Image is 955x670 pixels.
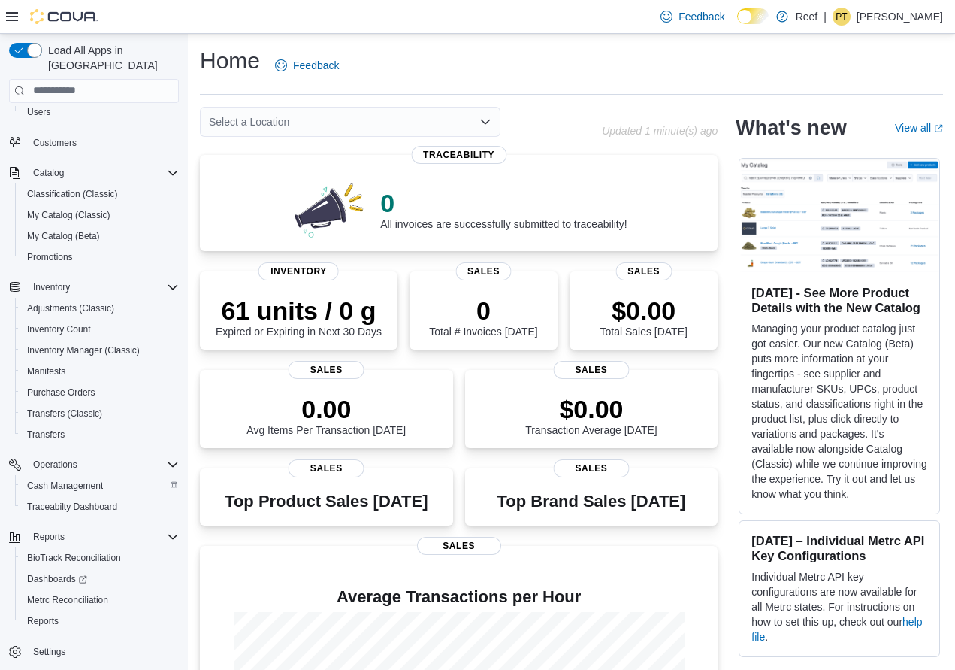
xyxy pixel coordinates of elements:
span: Classification (Classic) [21,185,179,203]
a: Users [21,103,56,121]
div: All invoices are successfully submitted to traceability! [380,188,627,230]
span: Reports [27,615,59,627]
h4: Average Transactions per Hour [212,588,706,606]
div: Avg Items Per Transaction [DATE] [246,394,406,436]
span: Settings [27,642,179,661]
span: Metrc Reconciliation [27,594,108,606]
span: Transfers [21,426,179,444]
p: 61 units / 0 g [216,296,382,326]
a: Customers [27,134,83,152]
a: Adjustments (Classic) [21,299,120,317]
button: Inventory [3,277,185,298]
h3: [DATE] – Individual Metrc API Key Configurations [751,533,927,563]
button: Reports [15,611,185,632]
span: Reports [33,531,65,543]
span: Sales [553,361,629,379]
img: Cova [30,9,98,24]
span: Sales [289,459,364,477]
a: Settings [27,643,71,661]
button: Inventory Manager (Classic) [15,340,185,361]
button: Metrc Reconciliation [15,590,185,611]
div: Expired or Expiring in Next 30 Days [216,296,382,338]
span: Manifests [21,362,179,380]
span: Inventory [27,278,179,296]
span: Adjustments (Classic) [21,299,179,317]
button: Operations [27,456,83,474]
span: Sales [289,361,364,379]
span: Transfers (Classic) [21,405,179,423]
a: Transfers [21,426,71,444]
button: Manifests [15,361,185,382]
button: Cash Management [15,475,185,496]
span: Operations [33,459,77,471]
button: Transfers (Classic) [15,403,185,424]
span: Users [21,103,179,121]
span: Inventory [33,281,70,293]
p: Individual Metrc API key configurations are now available for all Metrc states. For instructions ... [751,569,927,644]
span: Dashboards [21,570,179,588]
button: Inventory Count [15,319,185,340]
img: 0 [291,179,369,239]
span: BioTrack Reconciliation [27,552,121,564]
button: Users [15,102,185,123]
button: Operations [3,454,185,475]
span: My Catalog (Classic) [27,209,110,221]
span: Operations [27,456,179,474]
span: Inventory Count [21,320,179,338]
div: Total Sales [DATE] [600,296,687,338]
div: Transaction Average [DATE] [525,394,657,436]
span: Customers [33,137,77,149]
h2: What's new [736,116,846,140]
span: Promotions [21,248,179,266]
a: Reports [21,612,65,630]
span: Transfers [27,429,65,441]
a: Purchase Orders [21,384,101,402]
span: Feedback [678,9,724,24]
a: Inventory Count [21,320,97,338]
a: Traceabilty Dashboard [21,498,123,516]
h3: [DATE] - See More Product Details with the New Catalog [751,285,927,315]
p: 0 [429,296,537,326]
span: Purchase Orders [21,384,179,402]
p: | [824,8,827,26]
span: Users [27,106,50,118]
span: BioTrack Reconciliation [21,549,179,567]
a: Transfers (Classic) [21,405,108,423]
a: View allExternal link [895,122,943,134]
button: Inventory [27,278,76,296]
span: Dark Mode [737,24,738,25]
span: Traceability [411,146,506,164]
p: $0.00 [600,296,687,326]
a: Feedback [654,2,730,32]
h1: Home [200,46,260,76]
a: Feedback [269,50,345,80]
button: Settings [3,641,185,662]
a: Metrc Reconciliation [21,591,114,609]
a: Dashboards [15,568,185,590]
p: 0.00 [246,394,406,424]
button: Traceabilty Dashboard [15,496,185,517]
span: Feedback [293,58,339,73]
span: Purchase Orders [27,387,95,399]
h3: Top Brand Sales [DATE] [497,493,686,511]
svg: External link [934,124,943,133]
div: Payton Tromblee [833,8,851,26]
span: My Catalog (Beta) [27,230,100,242]
span: Metrc Reconciliation [21,591,179,609]
a: Inventory Manager (Classic) [21,341,146,359]
span: Customers [27,133,179,152]
span: Reports [21,612,179,630]
span: Traceabilty Dashboard [21,498,179,516]
span: Reports [27,528,179,546]
span: Traceabilty Dashboard [27,501,117,513]
p: [PERSON_NAME] [857,8,943,26]
a: Promotions [21,248,79,266]
button: Classification (Classic) [15,183,185,205]
p: 0 [380,188,627,218]
a: help file [751,616,922,643]
input: Dark Mode [737,8,769,24]
button: Purchase Orders [15,382,185,403]
span: Transfers (Classic) [27,408,102,420]
span: Cash Management [27,480,103,492]
span: Sales [417,537,501,555]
